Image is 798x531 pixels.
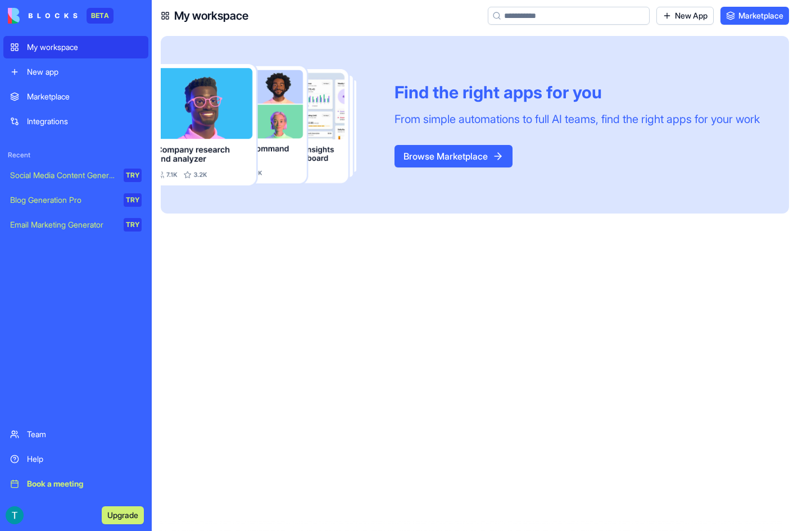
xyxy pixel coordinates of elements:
[3,61,148,83] a: New app
[27,116,142,127] div: Integrations
[8,8,78,24] img: logo
[10,219,116,230] div: Email Marketing Generator
[395,145,513,167] button: Browse Marketplace
[27,42,142,53] div: My workspace
[3,448,148,470] a: Help
[3,110,148,133] a: Integrations
[3,151,148,160] span: Recent
[3,36,148,58] a: My workspace
[124,193,142,207] div: TRY
[102,506,144,524] button: Upgrade
[174,8,248,24] h4: My workspace
[27,429,142,440] div: Team
[3,473,148,495] a: Book a meeting
[27,91,142,102] div: Marketplace
[395,111,760,127] div: From simple automations to full AI teams, find the right apps for your work
[6,506,24,524] img: ACg8ocIVIqXC5FqzMHZ9fPbF2_wnCPiHockCTmdvvGKyLNlXhvcwNw=s96-c
[27,478,142,489] div: Book a meeting
[395,151,513,162] a: Browse Marketplace
[10,194,116,206] div: Blog Generation Pro
[124,169,142,182] div: TRY
[27,66,142,78] div: New app
[3,423,148,446] a: Team
[87,8,114,24] div: BETA
[3,85,148,108] a: Marketplace
[27,453,142,465] div: Help
[3,164,148,187] a: Social Media Content GeneratorTRY
[656,7,714,25] a: New App
[395,82,760,102] div: Find the right apps for you
[102,509,144,520] a: Upgrade
[10,170,116,181] div: Social Media Content Generator
[8,8,114,24] a: BETA
[3,214,148,236] a: Email Marketing GeneratorTRY
[124,218,142,232] div: TRY
[3,189,148,211] a: Blog Generation ProTRY
[720,7,789,25] a: Marketplace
